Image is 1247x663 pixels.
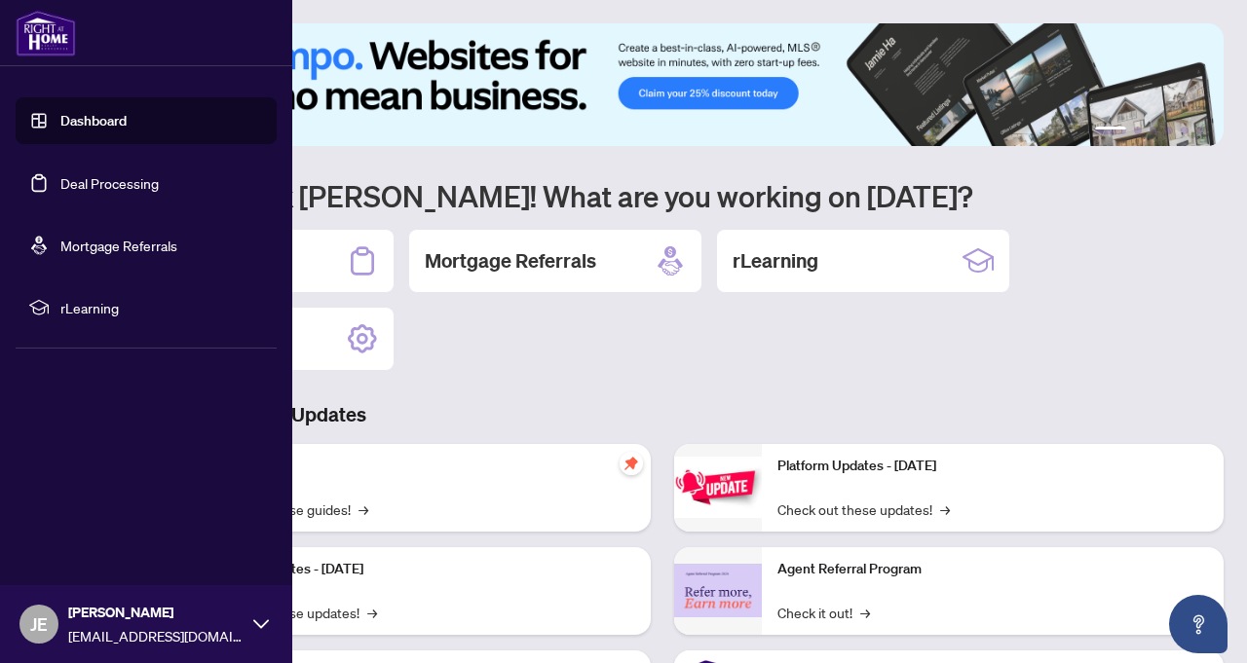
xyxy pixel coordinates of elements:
[359,498,368,520] span: →
[1095,127,1126,134] button: 1
[101,23,1224,146] img: Slide 0
[674,564,762,617] img: Agent Referral Program
[205,559,635,580] p: Platform Updates - [DATE]
[1169,595,1228,653] button: Open asap
[777,559,1208,580] p: Agent Referral Program
[1165,127,1173,134] button: 4
[777,456,1208,477] p: Platform Updates - [DATE]
[1134,127,1142,134] button: 2
[60,174,159,192] a: Deal Processing
[60,237,177,254] a: Mortgage Referrals
[60,112,127,129] a: Dashboard
[1196,127,1204,134] button: 6
[777,498,950,520] a: Check out these updates!→
[68,625,244,646] span: [EMAIL_ADDRESS][DOMAIN_NAME]
[1150,127,1157,134] button: 3
[733,247,818,275] h2: rLearning
[940,498,950,520] span: →
[777,602,870,623] a: Check it out!→
[860,602,870,623] span: →
[620,452,643,475] span: pushpin
[367,602,377,623] span: →
[16,10,76,56] img: logo
[30,610,48,638] span: JE
[101,177,1224,214] h1: Welcome back [PERSON_NAME]! What are you working on [DATE]?
[101,401,1224,428] h3: Brokerage & Industry Updates
[674,457,762,518] img: Platform Updates - June 23, 2025
[425,247,596,275] h2: Mortgage Referrals
[205,456,635,477] p: Self-Help
[60,297,263,318] span: rLearning
[68,602,244,623] span: [PERSON_NAME]
[1181,127,1189,134] button: 5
